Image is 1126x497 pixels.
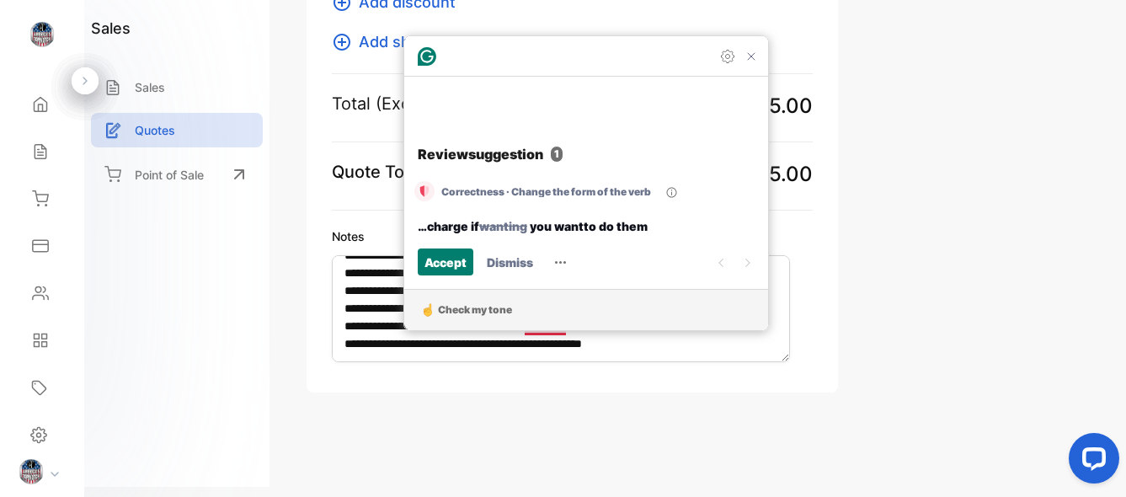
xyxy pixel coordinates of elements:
[135,166,204,184] p: Point of Sale
[332,91,498,116] p: Total (Excl. shipping)
[91,156,263,193] a: Point of Sale
[1055,426,1126,497] iframe: LiveChat chat widget
[19,459,44,484] img: profile
[332,255,790,362] textarea: To enrich screen reader interactions, please activate Accessibility in Grammarly extension settings
[332,30,493,53] button: Add shipping fee
[135,78,165,96] p: Sales
[91,113,263,147] a: Quotes
[91,17,131,40] h1: sales
[29,22,55,47] img: logo
[91,70,263,104] a: Sales
[359,30,483,53] span: Add shipping fee
[332,159,477,184] p: Quote Total (USD)
[135,121,175,139] p: Quotes
[332,227,813,245] label: Notes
